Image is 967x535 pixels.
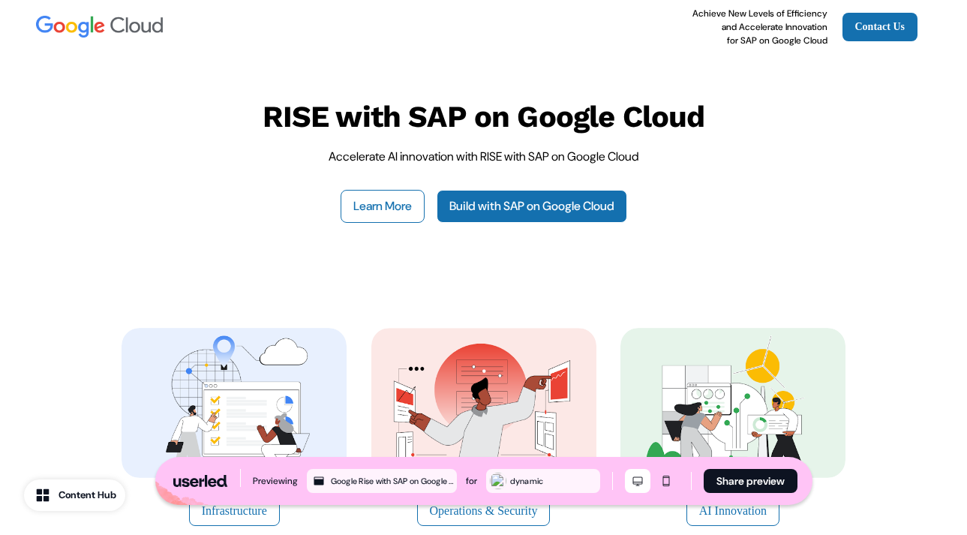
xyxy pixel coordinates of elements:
p: Achieve New Levels of Efficiency and Accelerate Innovation for SAP on Google Cloud [692,7,827,47]
div: for [466,473,477,488]
div: Previewing [253,473,298,488]
a: Infrastructure [122,328,347,526]
button: Desktop mode [625,469,650,493]
div: Content Hub [59,488,116,503]
div: Google Rise with SAP on Google Cloud [331,474,454,488]
a: AI Innovation [620,328,845,526]
p: RISE with SAP on Google Cloud [263,98,705,136]
a: Operations & Security [371,328,596,526]
button: AI Innovation [686,496,779,526]
button: Mobile mode [653,469,679,493]
button: Share preview [704,469,797,493]
button: Operations & Security [417,496,551,526]
div: dynamic [510,474,597,488]
button: Content Hub [24,479,125,511]
button: Learn More [341,190,425,223]
a: Build with SAP on Google Cloud [437,190,627,223]
p: Accelerate AI innovation with RISE with SAP on Google Cloud [329,148,638,166]
button: Infrastructure [189,496,280,526]
a: Contact Us [842,13,918,41]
